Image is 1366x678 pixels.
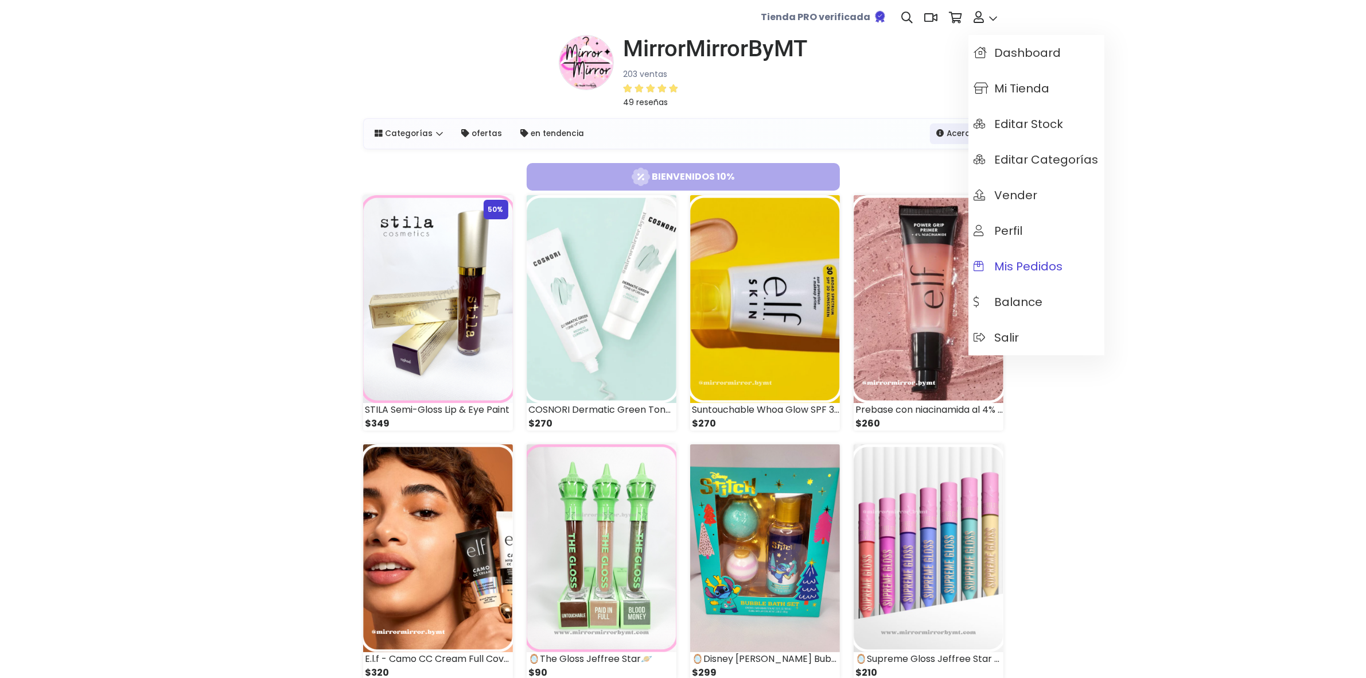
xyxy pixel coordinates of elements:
a: Mis pedidos [968,249,1104,284]
div: 50% [484,200,508,219]
div: E.l.f - Camo CC Cream Full Coverage Semi-Matte Finish [363,652,513,666]
a: Categorías [368,123,450,144]
div: 🪞The Gloss Jeffree Star🪐 [527,652,676,666]
img: small_1756253032327.png [854,195,1003,403]
div: COSNORI Dermatic Green Tone Up Cream 50ml (corrector de color) [527,403,676,417]
span: Vender [974,189,1038,202]
div: STILA Semi-Gloss Lip & Eye Paint [363,403,513,417]
a: Balance [968,284,1104,320]
img: small_1749490940761.png [527,444,676,652]
a: Mi tienda [968,71,1104,106]
small: 203 ventas [623,68,667,80]
div: Prebase con niacinamida al 4% Power Grip de e.l.f. [854,403,1003,417]
span: Editar Stock [974,118,1064,130]
p: BIENVENIDOS [652,170,715,183]
a: 50% STILA Semi-Gloss Lip & Eye Paint $349 [363,195,513,431]
div: Suntouchable Whoa Glow SPF 30 (Bloqueador o Protector Solar) [690,403,840,417]
span: Perfil [974,224,1023,237]
a: 49 reseñas [623,81,807,109]
h1: MirrorMirrorByMT [623,35,807,63]
a: COSNORI Dermatic Green Tone Up Cream 50ml (corrector de color) $270 [527,195,676,431]
div: $270 [527,417,676,431]
img: small_1756861444458.png [527,195,676,403]
a: Editar Stock [968,106,1104,142]
div: $349 [363,417,513,431]
img: small_1749228808129.jpeg [690,444,840,652]
a: ofertas [454,123,509,144]
b: Tienda PRO verificada [761,10,871,24]
a: Editar Categorías [968,142,1104,177]
span: Mi tienda [974,82,1050,95]
span: Mis pedidos [974,260,1063,273]
span: Editar Categorías [974,153,1099,166]
a: Suntouchable Whoa Glow SPF 30 (Bloqueador o Protector Solar) $270 [690,195,840,431]
a: en tendencia [513,123,591,144]
img: small_1748975783002.png [854,444,1003,652]
div: 🪞Disney [PERSON_NAME] Bubble Bath Set 🪐 [690,652,840,666]
a: Salir [968,320,1104,355]
img: small_1756855516613.png [690,195,840,403]
div: $270 [690,417,840,431]
a: Dashboard [968,35,1104,71]
span: Salir [974,331,1019,344]
img: small_1756230619845.png [363,444,513,652]
a: MirrorMirrorByMT [614,35,807,63]
a: Perfil [968,213,1104,249]
p: 10% [717,170,734,183]
div: 🪞Supreme Gloss Jeffree Star 🪐 [854,652,1003,666]
a: Vender [968,177,1104,213]
small: 49 reseñas [623,96,668,108]
span: Dashboard [974,47,1061,59]
div: 5 / 5 [623,82,678,95]
a: Prebase con niacinamida al 4% Power Grip de e.l.f. $260 [854,195,1003,431]
img: Tienda verificada [873,10,887,24]
a: Acerca de [930,123,996,144]
div: $260 [854,417,1003,431]
span: Balance [974,296,1043,308]
img: small_1756862607798.png [363,195,513,403]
